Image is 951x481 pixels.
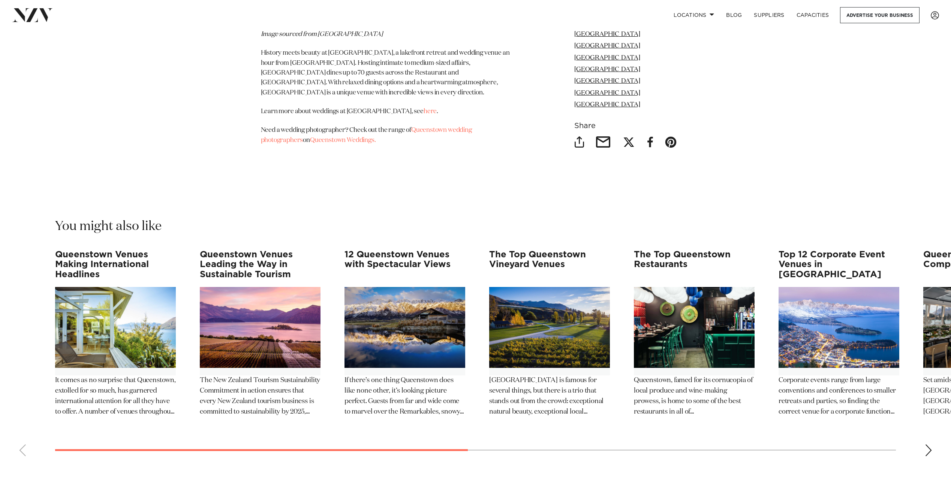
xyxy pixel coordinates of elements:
h3: 12 Queenstown Venues with Spectacular Views [344,250,465,279]
p: Queenstown, famed for its cornucopia of local produce and wine-making prowess, is home to some of... [634,375,755,417]
img: The Top Queenstown Restaurants [634,287,755,368]
img: Top 12 Corporate Event Venues in Queenstown [779,287,899,368]
a: Queenstown Venues Making International Headlines Queenstown Venues Making International Headlines... [55,250,176,417]
h3: The Top Queenstown Restaurants [634,250,755,279]
p: History meets beauty at [GEOGRAPHIC_DATA], a lakefront retreat and wedding venue an hour from [GE... [261,48,517,98]
p: Corporate events range from large conventions and conferences to smaller retreats and parties, so... [779,375,899,417]
swiper-slide: 5 / 12 [634,250,755,426]
a: Locations [668,7,720,23]
swiper-slide: 2 / 12 [200,250,320,426]
p: The New Zealand Tourism Sustainability Commitment in action ensures that every New Zealand touris... [200,375,320,417]
swiper-slide: 3 / 12 [344,250,465,426]
swiper-slide: 4 / 12 [489,250,610,426]
p: Learn more about weddings at [GEOGRAPHIC_DATA], see . [261,107,517,117]
swiper-slide: 6 / 12 [779,250,899,426]
h3: The Top Queenstown Vineyard Venues [489,250,610,279]
a: Top 12 Corporate Event Venues in [GEOGRAPHIC_DATA] Top 12 Corporate Event Venues in Queenstown Co... [779,250,899,417]
h3: Queenstown Venues Leading the Way in Sustainable Tourism [200,250,320,279]
a: The Top Queenstown Restaurants The Top Queenstown Restaurants Queenstown, famed for its cornucopi... [634,250,755,417]
h3: Top 12 Corporate Event Venues in [GEOGRAPHIC_DATA] [779,250,899,279]
h6: Share [574,122,690,130]
a: Capacities [791,7,835,23]
h2: You might also like [55,218,162,235]
img: Queenstown Venues Making International Headlines [55,287,176,368]
a: Queenstown Venues Leading the Way in Sustainable Tourism Queenstown Venues Leading the Way in Sus... [200,250,320,417]
img: Queenstown Venues Leading the Way in Sustainable Tourism [200,287,320,368]
a: [GEOGRAPHIC_DATA] [574,66,640,73]
a: Advertise your business [840,7,920,23]
a: The Top Queenstown Vineyard Venues The Top Queenstown Vineyard Venues [GEOGRAPHIC_DATA] is famous... [489,250,610,417]
p: It comes as no surprise that Queenstown, extolled for so much, has garnered international attenti... [55,375,176,417]
a: SUPPLIERS [748,7,790,23]
h3: Queenstown Venues Making International Headlines [55,250,176,279]
img: nzv-logo.png [12,8,53,22]
p: [GEOGRAPHIC_DATA] is famous for several things, but there is a trio that stands out from the crow... [489,375,610,417]
span: Need a wedding photographer? Check out the range of on [261,127,472,143]
a: [GEOGRAPHIC_DATA] [574,78,640,85]
a: BLOG [720,7,748,23]
a: here [424,108,437,115]
swiper-slide: 1 / 12 [55,250,176,426]
a: 12 Queenstown Venues with Spectacular Views 12 Queenstown Venues with Spectacular Views If there’... [344,250,465,417]
a: [GEOGRAPHIC_DATA] [574,102,640,108]
a: [GEOGRAPHIC_DATA] [574,55,640,61]
a: Queenstown wedding photographers [261,127,472,143]
p: If there’s one thing Queenstown does like none other, it’s looking picture perfect. Guests from f... [344,375,465,417]
img: The Top Queenstown Vineyard Venues [489,287,610,368]
a: [GEOGRAPHIC_DATA] [574,90,640,96]
a: [GEOGRAPHIC_DATA] [574,43,640,49]
a: [GEOGRAPHIC_DATA] [574,31,640,37]
a: Queenstown Weddings. [310,137,376,143]
img: 12 Queenstown Venues with Spectacular Views [344,287,465,368]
